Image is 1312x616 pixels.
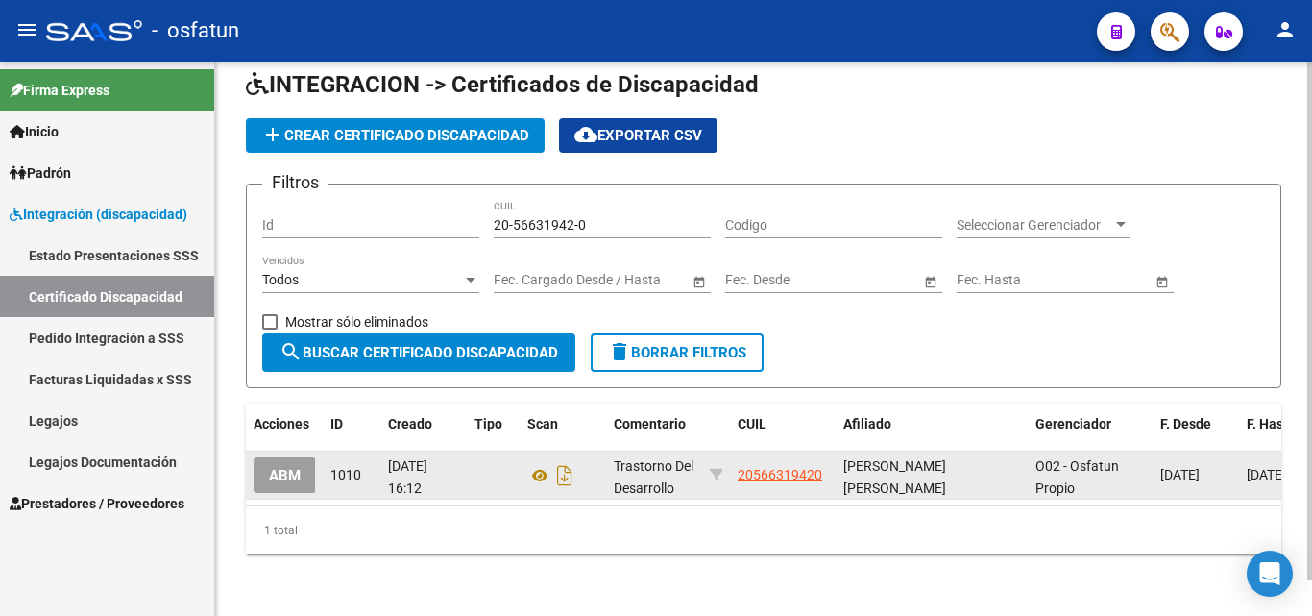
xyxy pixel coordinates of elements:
span: INTEGRACION -> Certificados de Discapacidad [246,71,759,98]
span: Acciones [254,416,309,431]
span: - osfatun [152,10,239,52]
h3: Filtros [262,169,328,196]
span: Buscar Certificado Discapacidad [279,344,558,361]
span: Prestadores / Proveedores [10,493,184,514]
button: ABM [254,457,316,493]
datatable-header-cell: CUIL [730,404,836,445]
span: [DATE] [1247,467,1286,482]
span: 1010 [330,467,361,482]
i: Descargar documento [552,460,577,491]
mat-icon: cloud_download [574,123,597,146]
datatable-header-cell: Acciones [246,404,323,445]
mat-icon: add [261,123,284,146]
span: [DATE] [1160,467,1200,482]
span: ABM [269,467,301,484]
div: 1 total [246,506,1281,554]
input: Fecha fin [580,272,674,288]
span: Seleccionar Gerenciador [957,217,1112,234]
span: [PERSON_NAME] [PERSON_NAME] [843,458,946,496]
span: F. Desde [1160,416,1211,431]
span: Padrón [10,162,71,184]
button: Crear Certificado Discapacidad [246,118,545,153]
input: Fecha fin [812,272,906,288]
input: Fecha fin [1043,272,1137,288]
span: O02 - Osfatun Propio [1035,458,1119,496]
span: Integración (discapacidad) [10,204,187,225]
div: Open Intercom Messenger [1247,551,1293,597]
span: Borrar Filtros [608,344,746,361]
span: Todos [262,272,299,287]
datatable-header-cell: Tipo [467,404,520,445]
datatable-header-cell: Gerenciador [1028,404,1153,445]
button: Open calendar [689,271,709,291]
mat-icon: menu [15,18,38,41]
span: 20566319420 [738,467,822,482]
input: Fecha inicio [725,272,795,288]
datatable-header-cell: Comentario [606,404,702,445]
button: Open calendar [1152,271,1172,291]
span: ID [330,416,343,431]
span: [DATE] 16:12 [388,458,427,496]
datatable-header-cell: Afiliado [836,404,1028,445]
datatable-header-cell: Scan [520,404,606,445]
span: Gerenciador [1035,416,1111,431]
span: F. Hasta [1247,416,1296,431]
mat-icon: person [1274,18,1297,41]
span: Creado [388,416,432,431]
input: Fecha inicio [494,272,564,288]
input: Fecha inicio [957,272,1027,288]
span: Inicio [10,121,59,142]
span: Mostrar sólo eliminados [285,310,428,333]
datatable-header-cell: Creado [380,404,467,445]
span: Scan [527,416,558,431]
span: Afiliado [843,416,891,431]
span: Tipo [474,416,502,431]
datatable-header-cell: F. Desde [1153,404,1239,445]
span: Crear Certificado Discapacidad [261,127,529,144]
span: CUIL [738,416,766,431]
span: Firma Express [10,80,109,101]
button: Buscar Certificado Discapacidad [262,333,575,372]
mat-icon: search [279,340,303,363]
mat-icon: delete [608,340,631,363]
button: Open calendar [920,271,940,291]
button: Borrar Filtros [591,333,764,372]
datatable-header-cell: ID [323,404,380,445]
button: Exportar CSV [559,118,717,153]
span: Exportar CSV [574,127,702,144]
span: Comentario [614,416,686,431]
